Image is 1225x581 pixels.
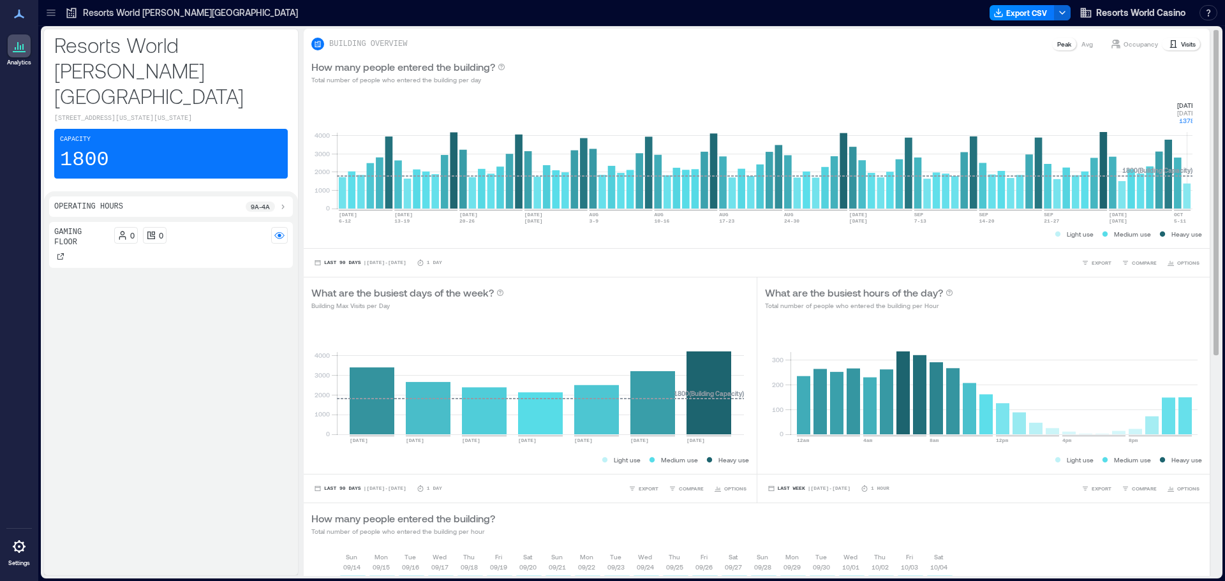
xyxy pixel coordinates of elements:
text: 5-11 [1174,218,1186,224]
p: 9a - 4a [251,202,270,212]
tspan: 2000 [315,168,330,175]
button: COMPARE [666,482,706,495]
text: AUG [654,212,664,217]
p: BUILDING OVERVIEW [329,39,407,49]
text: [DATE] [849,212,868,217]
p: Total number of people who entered the building per hour [311,526,495,536]
tspan: 4000 [315,351,330,359]
text: [DATE] [524,218,543,224]
p: Heavy use [1171,229,1202,239]
button: Last Week |[DATE]-[DATE] [765,482,853,495]
button: EXPORT [1079,482,1114,495]
p: 09/15 [373,562,390,572]
button: OPTIONS [1164,256,1202,269]
text: 10-16 [654,218,669,224]
p: Tue [405,552,416,562]
text: [DATE] [1109,218,1127,224]
p: 09/24 [637,562,654,572]
p: Sat [729,552,738,562]
p: Tue [815,552,827,562]
text: SEP [914,212,924,217]
text: 24-30 [784,218,799,224]
tspan: 1000 [315,410,330,418]
p: Fri [906,552,913,562]
p: Occupancy [1124,39,1158,49]
button: Last 90 Days |[DATE]-[DATE] [311,256,409,269]
p: 10/03 [901,562,918,572]
p: 09/18 [461,562,478,572]
text: [DATE] [849,218,868,224]
text: OCT [1174,212,1184,217]
text: SEP [979,212,988,217]
p: 09/26 [695,562,713,572]
text: 3-9 [590,218,599,224]
text: 4am [863,438,873,443]
p: Thu [463,552,475,562]
p: Tue [610,552,621,562]
p: 0 [130,230,135,240]
tspan: 0 [326,430,330,438]
p: 09/25 [666,562,683,572]
p: Sun [551,552,563,562]
span: COMPARE [679,485,704,492]
p: Wed [433,552,447,562]
p: 09/16 [402,562,419,572]
text: 21-27 [1044,218,1059,224]
p: Total number of people who entered the building per day [311,75,505,85]
button: OPTIONS [711,482,749,495]
p: 09/21 [549,562,566,572]
p: Total number of people who entered the building per Hour [765,300,953,311]
text: 13-19 [394,218,410,224]
text: 12am [797,438,809,443]
p: Resorts World [PERSON_NAME][GEOGRAPHIC_DATA] [54,32,288,108]
p: 1 Hour [871,485,889,492]
p: 1 Day [427,485,442,492]
p: [STREET_ADDRESS][US_STATE][US_STATE] [54,114,288,124]
text: SEP [1044,212,1053,217]
p: Fri [701,552,708,562]
text: [DATE] [459,212,478,217]
p: Operating Hours [54,202,123,212]
p: Visits [1181,39,1196,49]
p: Mon [375,552,388,562]
p: How many people entered the building? [311,511,495,526]
text: 12pm [996,438,1008,443]
p: Settings [8,559,30,567]
p: Gaming Floor [54,227,109,247]
p: Mon [785,552,799,562]
p: Thu [669,552,680,562]
p: 09/29 [783,562,801,572]
text: 14-20 [979,218,994,224]
p: 09/28 [754,562,771,572]
tspan: 3000 [315,371,330,379]
a: Analytics [3,31,35,70]
p: 09/27 [725,562,742,572]
button: Last 90 Days |[DATE]-[DATE] [311,482,409,495]
p: Sun [757,552,768,562]
button: EXPORT [1079,256,1114,269]
span: OPTIONS [1177,259,1199,267]
button: EXPORT [626,482,661,495]
text: [DATE] [462,438,480,443]
p: Light use [614,455,641,465]
p: Mon [580,552,593,562]
span: OPTIONS [724,485,746,492]
span: EXPORT [1092,485,1111,492]
button: Export CSV [990,5,1055,20]
text: 6-12 [339,218,351,224]
tspan: 300 [771,356,783,364]
p: Light use [1067,455,1094,465]
text: AUG [590,212,599,217]
text: AUG [784,212,794,217]
text: [DATE] [518,438,537,443]
p: 10/01 [842,562,859,572]
p: What are the busiest hours of the day? [765,285,943,300]
span: EXPORT [639,485,658,492]
text: [DATE] [1109,212,1127,217]
p: Sun [346,552,357,562]
p: Fri [495,552,502,562]
text: [DATE] [394,212,413,217]
p: Medium use [1114,229,1151,239]
tspan: 100 [771,406,783,413]
tspan: 0 [779,430,783,438]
